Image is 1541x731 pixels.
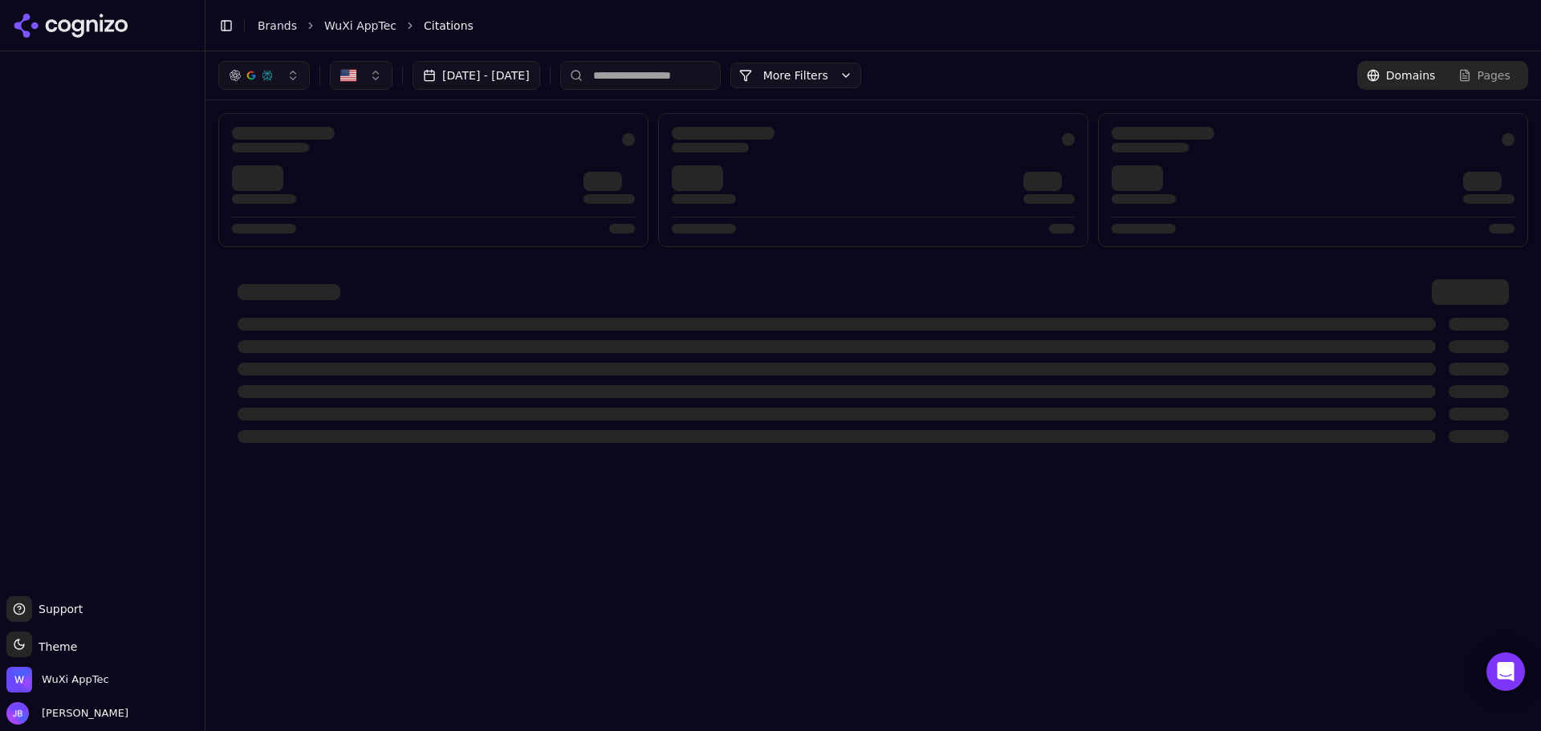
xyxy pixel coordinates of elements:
img: WuXi AppTec [6,667,32,692]
button: Open organization switcher [6,667,109,692]
span: Citations [424,18,474,34]
a: Brands [258,19,297,32]
span: Support [32,601,83,617]
span: Theme [32,640,77,653]
button: More Filters [730,63,861,88]
img: Josef Bookert [6,702,29,725]
span: Domains [1386,67,1436,83]
nav: breadcrumb [258,18,1496,34]
span: Pages [1478,67,1511,83]
img: United States [340,67,356,83]
span: WuXi AppTec [42,672,109,687]
span: [PERSON_NAME] [35,706,128,721]
button: [DATE] - [DATE] [413,61,540,90]
div: Open Intercom Messenger [1486,652,1525,691]
button: Open user button [6,702,128,725]
a: WuXi AppTec [324,18,396,34]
